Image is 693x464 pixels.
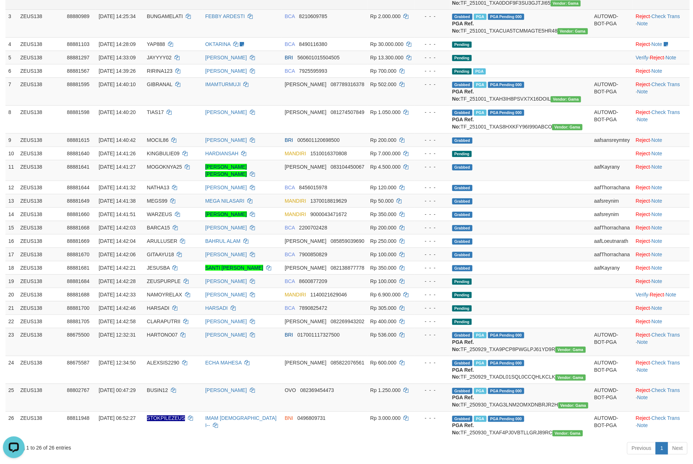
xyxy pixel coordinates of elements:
[3,3,25,25] button: Open LiveChat chat widget
[205,164,247,177] a: [PERSON_NAME] [PERSON_NAME]
[331,265,364,271] span: Copy 082138877778 to clipboard
[652,13,680,19] a: Check Trans
[633,274,690,288] td: ·
[633,105,690,133] td: · ·
[370,185,396,190] span: Rp 120.000
[5,160,17,181] td: 11
[637,367,648,373] a: Note
[285,81,326,87] span: [PERSON_NAME]
[591,248,633,261] td: aafThorrachana
[636,388,650,393] a: Reject
[636,137,650,143] a: Reject
[17,160,64,181] td: ZEUS138
[449,77,591,105] td: TF_251001_TXAH3IH8PSVX7X16DOIL
[417,224,446,231] div: - - -
[285,198,306,204] span: MANDIRI
[452,185,472,191] span: Grabbed
[205,55,247,60] a: [PERSON_NAME]
[205,13,245,19] a: FEBBY ARDESTI
[98,81,135,87] span: [DATE] 14:40:10
[591,194,633,207] td: aafsreynim
[636,81,650,87] a: Reject
[147,278,181,284] span: ZEUSPURPLE
[452,89,474,102] b: PGA Ref. No:
[67,109,89,115] span: 88881598
[285,225,295,231] span: BCA
[652,278,663,284] a: Note
[147,198,168,204] span: MEGS99
[452,14,472,20] span: Grabbed
[633,160,690,181] td: ·
[652,388,680,393] a: Check Trans
[285,68,295,74] span: BCA
[591,9,633,37] td: AUTOWD-BOT-PGA
[652,211,663,217] a: Note
[370,211,396,217] span: Rp 350.000
[5,261,17,274] td: 18
[205,41,231,47] a: OKTARINA
[285,164,326,170] span: [PERSON_NAME]
[636,211,650,217] a: Reject
[417,197,446,204] div: - - -
[331,109,364,115] span: Copy 081274507849 to clipboard
[67,252,89,257] span: 88881670
[633,64,690,77] td: ·
[652,225,663,231] a: Note
[147,252,174,257] span: GITAAYU18
[474,14,487,20] span: Marked by aafnoeunsreypich
[417,211,446,218] div: - - -
[299,225,327,231] span: Copy 2200702428 to clipboard
[205,388,247,393] a: [PERSON_NAME]
[633,248,690,261] td: ·
[205,137,247,143] a: [PERSON_NAME]
[299,278,327,284] span: Copy 8600877209 to clipboard
[285,41,295,47] span: BCA
[205,68,247,74] a: [PERSON_NAME]
[558,28,588,34] span: Vendor URL: https://trx31.1velocity.biz
[370,278,396,284] span: Rp 100.000
[666,292,677,298] a: Note
[370,265,396,271] span: Rp 350.000
[636,41,650,47] a: Reject
[551,96,581,102] span: Vendor URL: https://trx31.1velocity.biz
[205,81,241,87] a: IMAMTURMUJI
[370,109,401,115] span: Rp 1.050.000
[591,77,633,105] td: AUTOWD-BOT-PGA
[452,265,472,271] span: Grabbed
[5,221,17,234] td: 15
[5,77,17,105] td: 7
[652,360,680,366] a: Check Trans
[67,265,89,271] span: 88881681
[636,360,650,366] a: Reject
[636,319,650,324] a: Reject
[633,147,690,160] td: ·
[205,238,241,244] a: BAHRUL ALAM
[17,9,64,37] td: ZEUS138
[417,136,446,144] div: - - -
[591,160,633,181] td: aafKayrany
[67,278,89,284] span: 88881684
[331,238,364,244] span: Copy 085859039690 to clipboard
[98,13,135,19] span: [DATE] 14:25:34
[652,416,680,421] a: Check Trans
[473,68,486,75] span: Marked by aafnoeunsreypich
[633,234,690,248] td: ·
[5,207,17,221] td: 14
[205,292,247,298] a: [PERSON_NAME]
[5,51,17,64] td: 5
[98,238,135,244] span: [DATE] 14:42:04
[5,248,17,261] td: 17
[147,81,172,87] span: GIBRANAL
[205,211,247,217] a: [PERSON_NAME]
[636,198,650,204] a: Reject
[488,14,524,20] span: PGA Pending
[417,54,446,61] div: - - -
[17,261,64,274] td: ZEUS138
[67,13,89,19] span: 88880989
[633,207,690,221] td: ·
[636,332,650,338] a: Reject
[668,442,688,455] a: Next
[370,238,396,244] span: Rp 250.000
[5,37,17,51] td: 4
[452,117,474,130] b: PGA Ref. No:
